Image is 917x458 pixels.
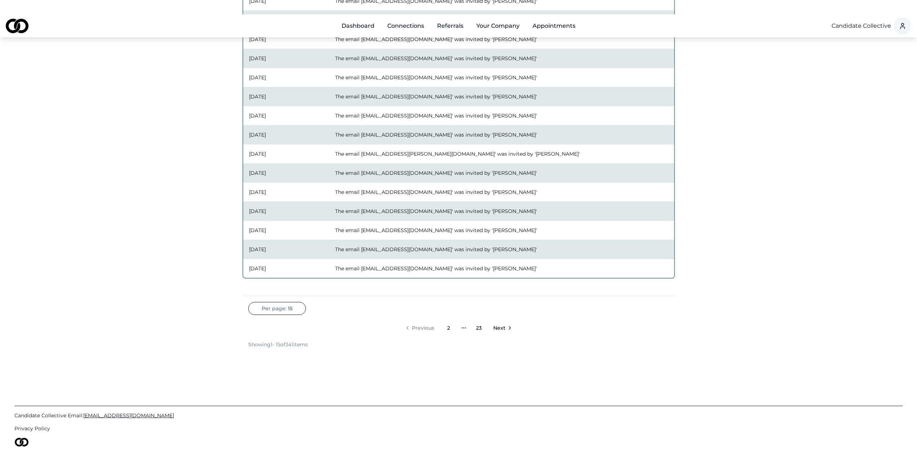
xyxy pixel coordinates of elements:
[243,106,329,125] td: [DATE]
[832,22,891,30] button: Candidate Collective
[472,321,486,335] a: 23
[431,19,469,33] a: Referrals
[329,68,674,87] td: The email [EMAIL_ADDRESS][DOMAIN_NAME]' was invited by '[PERSON_NAME]'
[493,324,506,332] span: Next
[329,87,674,106] td: The email [EMAIL_ADDRESS][DOMAIN_NAME]' was invited by '[PERSON_NAME]'
[288,305,293,312] span: 15
[336,19,581,33] nav: Main
[14,412,903,419] a: Candidate Collective Email:[EMAIL_ADDRESS][DOMAIN_NAME]
[329,221,674,240] td: The email [EMAIL_ADDRESS][DOMAIN_NAME]' was invited by '[PERSON_NAME]'
[243,144,329,163] td: [DATE]
[248,302,306,315] button: Per page:15
[329,163,674,182] td: The email [EMAIL_ADDRESS][DOMAIN_NAME]' was invited by '[PERSON_NAME]'
[527,19,581,33] a: Appointments
[248,341,308,348] div: Showing 1 - 15 of 341 items
[329,125,674,144] td: The email [EMAIL_ADDRESS][DOMAIN_NAME]' was invited by '[PERSON_NAME]'
[243,240,329,259] td: [DATE]
[248,321,669,335] nav: pagination
[243,30,329,49] td: [DATE]
[243,221,329,240] td: [DATE]
[83,412,174,419] span: [EMAIL_ADDRESS][DOMAIN_NAME]
[14,438,29,446] img: logo
[441,321,456,335] a: 2
[488,321,516,335] a: Go to next page
[243,182,329,201] td: [DATE]
[329,240,674,259] td: The email [EMAIL_ADDRESS][DOMAIN_NAME]' was invited by '[PERSON_NAME]'
[329,182,674,201] td: The email [EMAIL_ADDRESS][DOMAIN_NAME]' was invited by '[PERSON_NAME]'
[243,10,329,30] td: [DATE]
[243,49,329,68] td: [DATE]
[243,163,329,182] td: [DATE]
[243,259,329,278] td: [DATE]
[329,30,674,49] td: The email [EMAIL_ADDRESS][DOMAIN_NAME]' was invited by '[PERSON_NAME]'
[329,49,674,68] td: The email [EMAIL_ADDRESS][DOMAIN_NAME]' was invited by '[PERSON_NAME]'
[6,19,28,33] img: logo
[336,19,380,33] a: Dashboard
[471,19,525,33] button: Your Company
[243,68,329,87] td: [DATE]
[329,144,674,163] td: The email [EMAIL_ADDRESS][PERSON_NAME][DOMAIN_NAME]' was invited by '[PERSON_NAME]'
[329,106,674,125] td: The email [EMAIL_ADDRESS][DOMAIN_NAME]' was invited by '[PERSON_NAME]'
[243,201,329,221] td: [DATE]
[329,259,674,278] td: The email [EMAIL_ADDRESS][DOMAIN_NAME]' was invited by '[PERSON_NAME]'
[243,125,329,144] td: [DATE]
[382,19,430,33] a: Connections
[14,425,903,432] a: Privacy Policy
[329,10,674,30] td: The email [EMAIL_ADDRESS][DOMAIN_NAME]' was invited by '[PERSON_NAME]'
[329,201,674,221] td: The email [EMAIL_ADDRESS][DOMAIN_NAME]' was invited by '[PERSON_NAME]'
[243,87,329,106] td: [DATE]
